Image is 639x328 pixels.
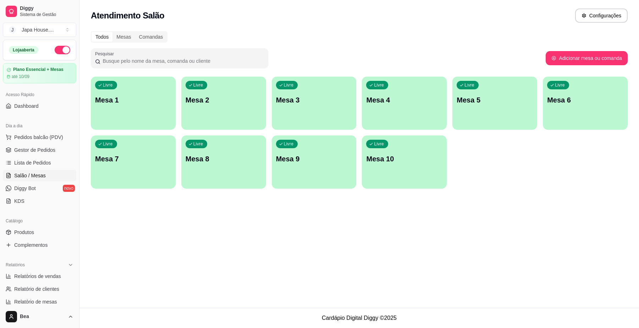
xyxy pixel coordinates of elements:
span: Salão / Mesas [14,172,46,179]
p: Livre [374,141,384,147]
span: J [9,26,16,33]
button: Pedidos balcão (PDV) [3,132,76,143]
div: Mesas [112,32,135,42]
input: Pesquisar [100,57,264,65]
footer: Cardápio Digital Diggy © 2025 [79,308,639,328]
button: LivreMesa 7 [91,135,176,189]
div: Dia a dia [3,120,76,132]
a: Plano Essencial + Mesasaté 10/09 [3,63,76,83]
span: Sistema de Gestão [20,12,73,17]
p: Livre [103,82,113,88]
a: KDS [3,195,76,207]
button: Configurações [575,9,628,23]
div: Todos [92,32,112,42]
p: Livre [193,141,203,147]
span: Diggy [20,5,73,12]
div: Loja aberta [9,46,38,54]
p: Mesa 7 [95,154,171,164]
button: LivreMesa 6 [543,77,628,130]
div: Catálogo [3,215,76,227]
p: Mesa 6 [547,95,623,105]
button: LivreMesa 1 [91,77,176,130]
span: Relatórios de vendas [14,273,61,280]
a: Relatório de clientes [3,283,76,295]
button: LivreMesa 3 [272,77,357,130]
article: até 10/09 [12,74,29,79]
button: LivreMesa 5 [452,77,537,130]
p: Livre [464,82,474,88]
button: LivreMesa 8 [181,135,266,189]
p: Livre [555,82,565,88]
button: Select a team [3,23,76,37]
span: KDS [14,198,24,205]
button: LivreMesa 9 [272,135,357,189]
span: Gestor de Pedidos [14,146,55,154]
a: Complementos [3,239,76,251]
p: Mesa 8 [186,154,262,164]
button: Alterar Status [55,46,70,54]
span: Complementos [14,241,48,249]
p: Livre [284,82,294,88]
button: LivreMesa 4 [362,77,447,130]
span: Produtos [14,229,34,236]
button: LivreMesa 2 [181,77,266,130]
p: Mesa 3 [276,95,352,105]
a: Produtos [3,227,76,238]
a: Diggy Botnovo [3,183,76,194]
article: Plano Essencial + Mesas [13,67,64,72]
a: Gestor de Pedidos [3,144,76,156]
a: Lista de Pedidos [3,157,76,168]
button: LivreMesa 10 [362,135,447,189]
div: Acesso Rápido [3,89,76,100]
a: Relatório de mesas [3,296,76,307]
p: Mesa 5 [457,95,533,105]
span: Lista de Pedidos [14,159,51,166]
p: Livre [193,82,203,88]
span: Diggy Bot [14,185,36,192]
h2: Atendimento Salão [91,10,164,21]
button: Adicionar mesa ou comanda [546,51,628,65]
p: Livre [103,141,113,147]
span: Bea [20,313,65,320]
span: Relatório de clientes [14,285,59,293]
div: Comandas [135,32,167,42]
p: Mesa 4 [366,95,442,105]
p: Mesa 9 [276,154,352,164]
p: Livre [284,141,294,147]
span: Relatório de mesas [14,298,57,305]
span: Relatórios [6,262,25,268]
a: DiggySistema de Gestão [3,3,76,20]
a: Relatórios de vendas [3,271,76,282]
div: Japa House. ... [22,26,54,33]
p: Mesa 2 [186,95,262,105]
a: Dashboard [3,100,76,112]
button: Bea [3,308,76,325]
span: Dashboard [14,102,39,110]
label: Pesquisar [95,51,116,57]
a: Salão / Mesas [3,170,76,181]
p: Livre [374,82,384,88]
p: Mesa 1 [95,95,171,105]
span: Pedidos balcão (PDV) [14,134,63,141]
p: Mesa 10 [366,154,442,164]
